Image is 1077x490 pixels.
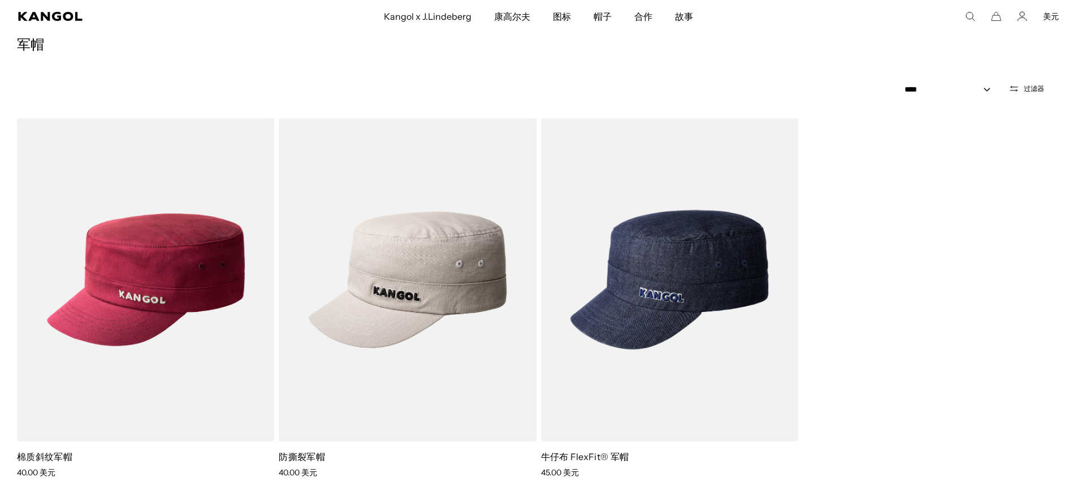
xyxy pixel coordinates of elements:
button: 大车 [991,11,1001,21]
a: 坎戈尔 [18,12,254,21]
font: 45.00 美元 [541,467,579,478]
font: 牛仔布 FlexFit® 军帽 [541,451,629,462]
font: 帽子 [594,11,612,22]
button: 美元 [1043,11,1059,21]
font: 故事 [675,11,693,22]
font: 40.00 美元 [17,467,55,478]
font: 40.00 美元 [279,467,317,478]
img: 颜色-灰色 [279,118,536,441]
summary: 点击此处搜索 [965,11,975,21]
font: 军帽 [17,38,44,53]
button: 过滤器 [1002,84,1051,94]
font: 合作 [634,11,652,22]
font: 过滤器 [1024,84,1044,93]
a: 帐户 [1017,11,1027,21]
font: Kangol x J.Lindeberg [384,11,472,22]
font: 康高尔夫 [494,11,530,22]
font: 防撕裂军帽 [279,451,325,462]
font: 图标 [553,11,571,22]
font: 棉质斜纹军帽 [17,451,72,462]
img: 颜色-靛蓝 [541,118,798,441]
img: 颜色基数 [17,118,274,441]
